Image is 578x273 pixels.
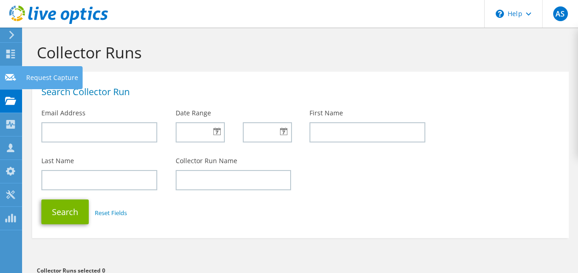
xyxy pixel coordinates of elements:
[95,209,127,217] a: Reset Fields
[176,156,237,165] label: Collector Run Name
[309,108,343,118] label: First Name
[22,66,83,89] div: Request Capture
[496,10,504,18] svg: \n
[41,156,74,165] label: Last Name
[41,87,555,97] h1: Search Collector Run
[41,108,86,118] label: Email Address
[41,199,89,224] button: Search
[176,108,211,118] label: Date Range
[37,43,560,62] h1: Collector Runs
[553,6,568,21] span: AS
